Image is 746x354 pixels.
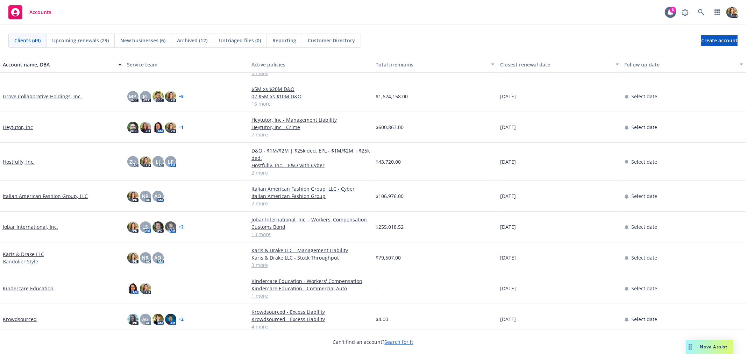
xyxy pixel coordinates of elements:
[376,123,404,131] span: $600,863.00
[686,340,695,354] div: Drag to move
[632,316,658,323] span: Select date
[500,192,516,200] span: [DATE]
[143,93,148,100] span: JG
[670,7,676,13] div: 6
[142,192,149,200] span: NR
[251,185,370,192] a: Italian American Fashion Group, LLC - Cyber
[497,56,622,73] button: Closest renewal date
[251,147,370,162] a: D&O - $1M/$2M | $25k ded. EPL - $1M/$2M | $25k ded.
[678,5,692,19] a: Report a Bug
[165,122,176,133] img: photo
[632,93,658,100] span: Select date
[3,158,35,165] a: Hostfully, Inc.
[251,162,370,169] a: Hostfully, Inc. - E&O with Cyber
[179,94,184,99] a: + 8
[179,225,184,229] a: + 2
[500,123,516,131] span: [DATE]
[140,122,151,133] img: photo
[249,56,373,73] button: Active policies
[376,93,408,100] span: $1,624,158.00
[179,125,184,129] a: + 1
[3,93,82,100] a: Grove Collaborative Holdings, Inc.
[500,93,516,100] span: [DATE]
[120,37,165,44] span: New businesses (6)
[165,221,176,233] img: photo
[632,158,658,165] span: Select date
[251,216,370,223] a: Jobar International, Inc. - Workers' Compensation
[251,277,370,285] a: Kindercare Education - Workers' Compensation
[373,56,498,73] button: Total premiums
[272,37,296,44] span: Reporting
[632,223,658,231] span: Select date
[127,283,138,294] img: photo
[333,338,413,346] span: Can't find an account?
[3,285,54,292] a: Kindercare Education
[3,250,44,258] a: Karis & Drake LLC
[251,261,370,269] a: 3 more
[710,5,724,19] a: Switch app
[500,158,516,165] span: [DATE]
[500,316,516,323] span: [DATE]
[251,254,370,261] a: Karis & Drake LLC - Stock Throughput
[251,316,370,323] a: Krowdsourced - Excess Liability
[152,91,164,102] img: photo
[251,69,370,77] a: 5 more
[632,192,658,200] span: Select date
[251,169,370,176] a: 2 more
[14,37,41,44] span: Clients (49)
[500,61,611,68] div: Closest renewal date
[251,131,370,138] a: 7 more
[500,254,516,261] span: [DATE]
[700,344,728,350] span: Nova Assist
[251,308,370,316] a: Krowdsourced - Excess Liability
[3,192,88,200] a: Italian American Fashion Group, LLC
[376,254,401,261] span: $79,507.00
[140,283,151,294] img: photo
[127,314,138,325] img: photo
[3,61,114,68] div: Account name, DBA
[165,314,176,325] img: photo
[694,5,708,19] a: Search
[129,93,137,100] span: MP
[127,61,246,68] div: Service team
[251,123,370,131] a: Heytutor, Inc - Crime
[251,323,370,330] a: 4 more
[686,340,733,354] button: Nova Assist
[500,285,516,292] span: [DATE]
[251,100,370,107] a: 16 more
[165,91,176,102] img: photo
[726,7,738,18] img: photo
[3,223,58,231] a: Jobar International, Inc.
[632,254,658,261] span: Select date
[143,223,148,231] span: LS
[701,35,738,46] a: Create account
[127,252,138,263] img: photo
[127,191,138,202] img: photo
[140,156,151,167] img: photo
[251,285,370,292] a: Kindercare Education - Commercial Auto
[156,158,160,165] span: LI
[155,254,162,261] span: AO
[152,122,164,133] img: photo
[385,339,413,345] a: Search for it
[3,258,38,265] span: Bandolier Style
[251,231,370,238] a: 13 more
[632,123,658,131] span: Select date
[251,247,370,254] a: Karis & Drake LLC - Management Liability
[376,223,404,231] span: $255,018.52
[632,285,658,292] span: Select date
[251,200,370,207] a: 2 more
[500,223,516,231] span: [DATE]
[251,223,370,231] a: Customs Bond
[152,314,164,325] img: photo
[625,61,736,68] div: Follow up date
[376,285,378,292] span: -
[29,9,51,15] span: Accounts
[251,61,370,68] div: Active policies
